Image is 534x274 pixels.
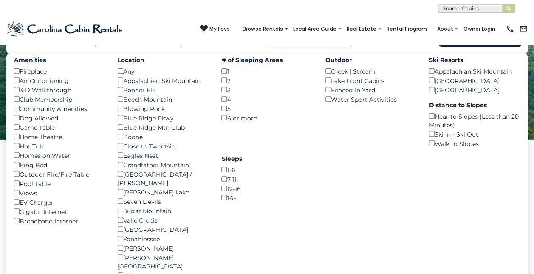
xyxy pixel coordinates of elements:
[14,56,105,64] label: Amenities
[118,197,209,206] div: Seven Devils
[209,25,230,33] span: My Favs
[325,85,416,94] div: Fenced-In Yard
[325,94,416,104] div: Water Sport Activities
[118,113,209,123] div: Blue Ridge Pkwy
[429,66,520,76] div: Appalachian Ski Mountain
[118,104,209,113] div: Blowing Rock
[289,23,341,35] a: Local Area Guide
[429,101,520,109] label: Distance to Slopes
[221,154,312,163] label: Sleeps
[14,132,105,141] div: Home Theatre
[118,151,209,160] div: Eagles Nest
[118,160,209,169] div: Grandfather Mountain
[221,113,312,123] div: 6 or more
[118,141,209,151] div: Close to Tweetsie
[14,76,105,85] div: Air Conditioning
[14,179,105,188] div: Pool Table
[429,85,520,94] div: [GEOGRAPHIC_DATA]
[118,215,209,225] div: Valle Crucis
[200,25,230,33] a: My Favs
[14,141,105,151] div: Hot Tub
[14,188,105,197] div: Views
[429,111,520,129] div: Near to Slopes (Less than 20 Minutes)
[118,225,209,234] div: [GEOGRAPHIC_DATA]
[325,66,416,76] div: Creek | Stream
[221,193,312,203] div: 16+
[14,197,105,207] div: EV Charger
[433,23,458,35] a: About
[221,165,312,174] div: 1-6
[14,113,105,123] div: Dog Allowed
[429,76,520,85] div: [GEOGRAPHIC_DATA]
[221,94,312,104] div: 4
[118,94,209,104] div: Beech Mountain
[118,169,209,187] div: [GEOGRAPHIC_DATA] / [PERSON_NAME]
[429,56,520,64] label: Ski Resorts
[118,85,209,94] div: Banner Elk
[118,66,209,76] div: Any
[325,76,416,85] div: Lake Front Cabins
[238,23,287,35] a: Browse Rentals
[221,184,312,193] div: 12-16
[221,76,312,85] div: 2
[429,129,520,139] div: Ski In - Ski Out
[118,206,209,215] div: Sugar Mountain
[506,25,514,33] img: phone-regular-black.png
[14,123,105,132] div: Game Table
[118,56,209,64] label: Location
[14,66,105,76] div: Fireplace
[14,151,105,160] div: Homes on Water
[118,187,209,197] div: [PERSON_NAME] Lake
[14,216,105,225] div: Broadband Internet
[459,23,500,35] a: Owner Login
[382,23,431,35] a: Rental Program
[221,66,312,76] div: 1
[14,85,105,94] div: 3-D Walkthrough
[519,25,528,33] img: mail-regular-black.png
[221,56,312,64] label: # of Sleeping Areas
[14,207,105,216] div: Gigabit Internet
[221,104,312,113] div: 5
[118,234,209,243] div: Yonahlossee
[118,76,209,85] div: Appalachian Ski Mountain
[342,23,381,35] a: Real Estate
[14,160,105,169] div: King Bed
[221,174,312,184] div: 7-11
[325,56,416,64] label: Outdoor
[14,94,105,104] div: Club Membership
[118,132,209,141] div: Boone
[118,253,209,271] div: [PERSON_NAME][GEOGRAPHIC_DATA]
[14,104,105,113] div: Community Amenities
[118,243,209,253] div: [PERSON_NAME]
[429,139,520,148] div: Walk to Slopes
[221,85,312,94] div: 3
[14,169,105,179] div: Outdoor Fire/Fire Table
[6,20,124,37] img: Blue-2.png
[118,123,209,132] div: Blue Ridge Mtn Club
